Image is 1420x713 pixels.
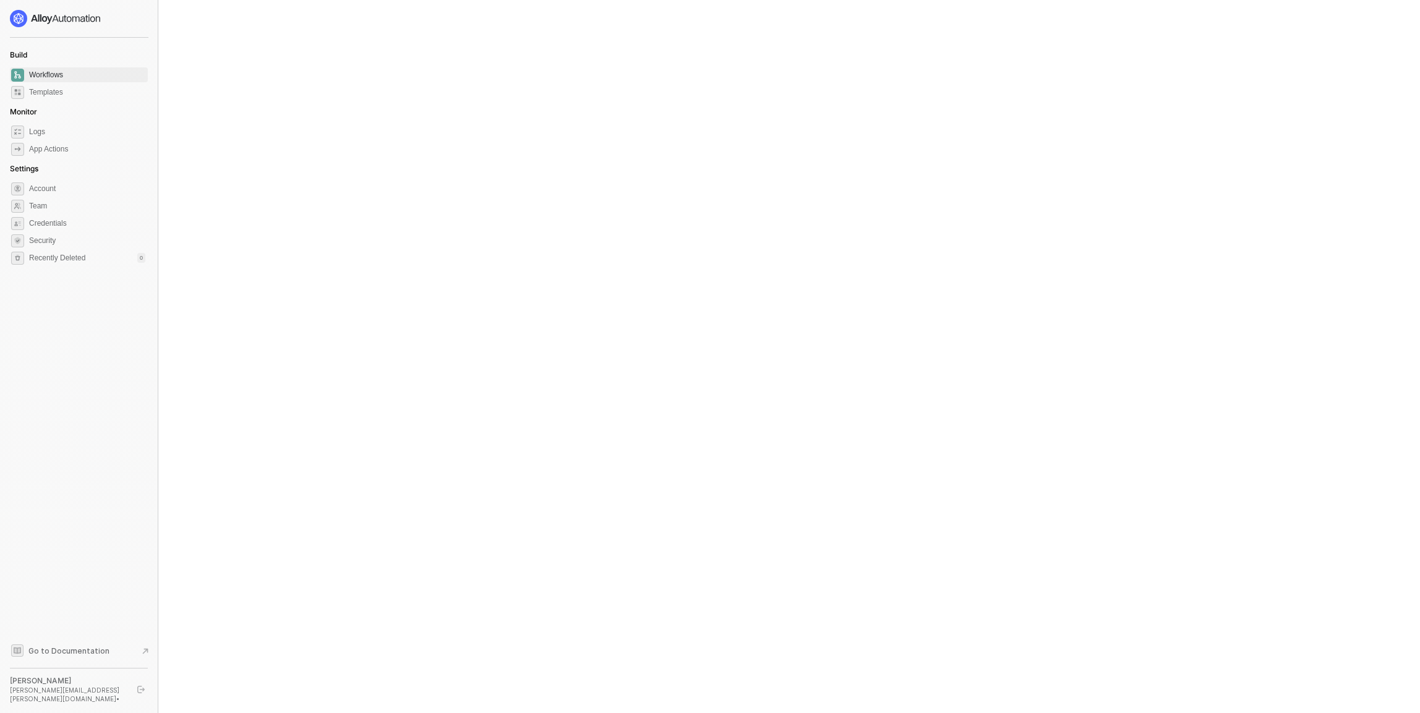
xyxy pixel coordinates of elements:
span: settings [11,182,24,195]
span: Monitor [10,107,37,116]
span: Templates [29,85,145,100]
span: document-arrow [139,645,152,657]
div: [PERSON_NAME][EMAIL_ADDRESS][PERSON_NAME][DOMAIN_NAME] • [10,686,126,703]
span: documentation [11,644,24,657]
a: Knowledge Base [10,643,148,658]
div: App Actions [29,144,68,155]
span: Settings [10,164,38,173]
img: logo [10,10,101,27]
span: credentials [11,217,24,230]
span: marketplace [11,86,24,99]
span: Logs [29,124,145,139]
span: settings [11,252,24,265]
span: Workflows [29,67,145,82]
a: logo [10,10,148,27]
span: security [11,234,24,247]
span: icon-app-actions [11,143,24,156]
span: Go to Documentation [28,646,109,656]
span: logout [137,686,145,693]
span: icon-logs [11,126,24,139]
div: 0 [137,253,145,263]
span: dashboard [11,69,24,82]
span: Credentials [29,216,145,231]
span: Account [29,181,145,196]
div: [PERSON_NAME] [10,676,126,686]
span: Recently Deleted [29,253,85,263]
span: Build [10,50,27,59]
span: Security [29,233,145,248]
span: team [11,200,24,213]
span: Team [29,199,145,213]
